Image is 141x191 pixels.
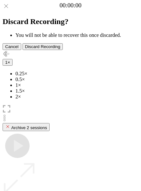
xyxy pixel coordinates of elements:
li: 1× [15,82,138,88]
button: Cancel [3,43,21,50]
button: Archive 2 sessions [3,123,50,131]
a: 00:00:00 [60,2,81,9]
button: 1× [3,59,13,66]
li: 0.25× [15,71,138,77]
li: 2× [15,94,138,100]
h2: Discard Recording? [3,17,138,26]
li: 0.5× [15,77,138,82]
li: You will not be able to recover this once discarded. [15,32,138,38]
div: Archive 2 sessions [5,124,47,130]
span: 1 [5,60,7,65]
button: Discard Recording [23,43,63,50]
li: 1.5× [15,88,138,94]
